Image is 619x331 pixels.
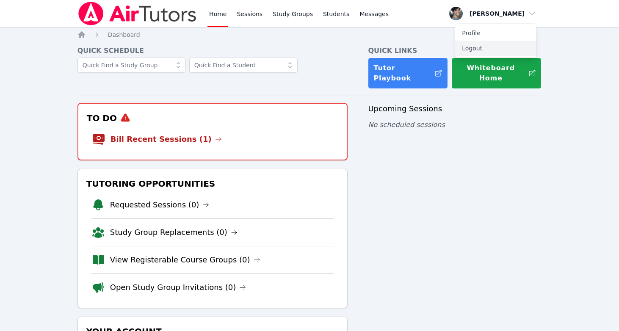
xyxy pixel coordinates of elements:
[85,110,340,126] h3: To Do
[77,58,186,73] input: Quick Find a Study Group
[451,58,542,89] button: Whiteboard Home
[110,226,238,238] a: Study Group Replacements (0)
[77,30,542,39] nav: Breadcrumb
[189,58,298,73] input: Quick Find a Student
[77,46,348,56] h4: Quick Schedule
[77,2,197,25] img: Air Tutors
[111,133,222,145] a: Bill Recent Sessions (1)
[368,103,542,115] h3: Upcoming Sessions
[110,281,246,293] a: Open Study Group Invitations (0)
[110,254,260,266] a: View Registerable Course Groups (0)
[368,46,542,56] h4: Quick Links
[85,176,341,191] h3: Tutoring Opportunities
[110,199,210,211] a: Requested Sessions (0)
[368,121,445,129] span: No scheduled sessions
[108,30,140,39] a: Dashboard
[455,25,536,41] a: Profile
[455,41,536,56] button: Logout
[359,10,389,18] span: Messages
[368,58,448,89] a: Tutor Playbook
[108,31,140,38] span: Dashboard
